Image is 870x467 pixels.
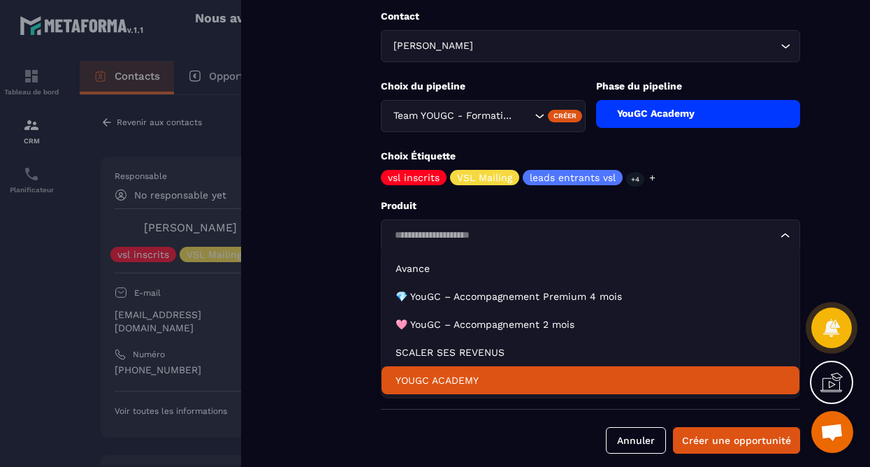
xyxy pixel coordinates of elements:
[396,261,785,275] p: Avance
[811,411,853,453] div: Ouvrir le chat
[673,427,800,454] button: Créer une opportunité
[596,80,801,93] p: Phase du pipeline
[530,173,616,182] p: leads entrants vsl
[390,108,517,124] span: Team YOUGC - Formations
[381,30,800,62] div: Search for option
[381,80,586,93] p: Choix du pipeline
[457,173,512,182] p: VSL Mailing
[396,317,785,331] p: 🩷 YouGC – Accompagnement 2 mois
[381,10,800,23] p: Contact
[388,173,440,182] p: vsl inscrits
[390,38,476,54] span: [PERSON_NAME]
[396,345,785,359] p: SCALER SES REVENUS
[381,100,586,132] div: Search for option
[381,199,800,213] p: Produit
[626,172,644,187] p: +4
[381,150,800,163] p: Choix Étiquette
[381,220,800,252] div: Search for option
[396,373,785,387] p: YOUGC ACADEMY
[476,38,777,54] input: Search for option
[390,228,777,243] input: Search for option
[396,289,785,303] p: 💎 YouGC – Accompagnement Premium 4 mois
[606,427,666,454] button: Annuler
[517,108,531,124] input: Search for option
[548,110,582,122] div: Créer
